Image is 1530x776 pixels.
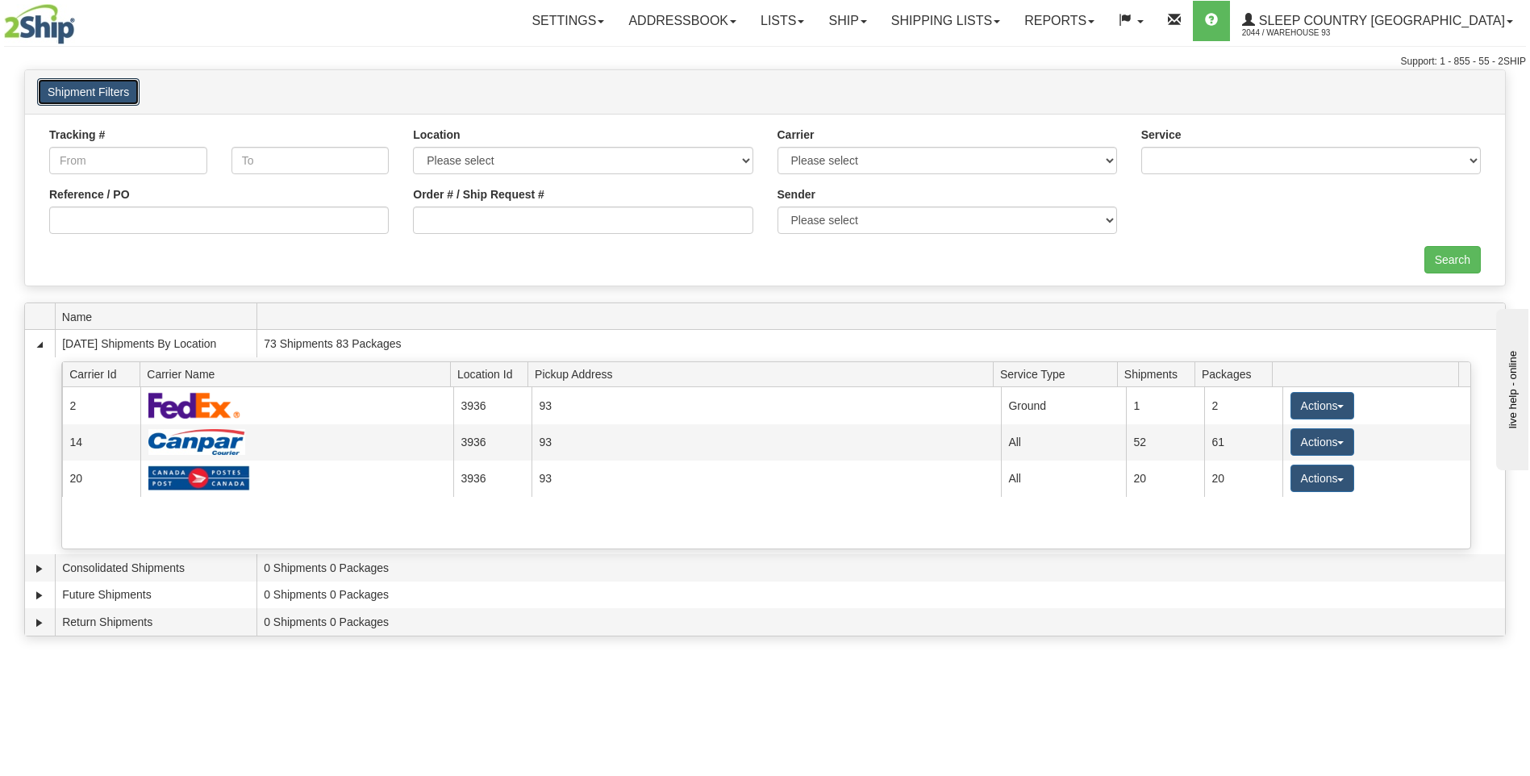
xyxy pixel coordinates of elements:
img: logo2044.jpg [4,4,75,44]
label: Carrier [778,127,815,143]
td: All [1001,461,1126,497]
a: Shipping lists [879,1,1012,41]
span: Shipments [1124,361,1195,386]
td: 14 [62,424,140,461]
td: 93 [532,424,1001,461]
div: live help - online [12,14,149,26]
div: Support: 1 - 855 - 55 - 2SHIP [4,55,1526,69]
input: To [231,147,390,174]
iframe: chat widget [1493,306,1528,470]
a: Ship [816,1,878,41]
a: Expand [31,587,48,603]
td: 3936 [453,461,532,497]
span: Carrier Name [147,361,450,386]
td: 3936 [453,424,532,461]
span: Location Id [457,361,528,386]
td: 2 [1204,387,1282,423]
button: Actions [1290,465,1355,492]
td: All [1001,424,1126,461]
label: Location [413,127,460,143]
td: Return Shipments [55,608,256,636]
td: 20 [1204,461,1282,497]
span: Packages [1202,361,1273,386]
td: 0 Shipments 0 Packages [256,554,1505,582]
img: Canpar [148,429,245,455]
img: Canada Post [148,465,250,491]
td: 0 Shipments 0 Packages [256,582,1505,609]
span: Carrier Id [69,361,140,386]
a: Expand [31,561,48,577]
td: [DATE] Shipments By Location [55,330,256,357]
a: Settings [519,1,616,41]
input: Search [1424,246,1481,273]
td: 93 [532,461,1001,497]
a: Reports [1012,1,1107,41]
button: Actions [1290,392,1355,419]
span: 2044 / Warehouse 93 [1242,25,1363,41]
td: 61 [1204,424,1282,461]
span: Sleep Country [GEOGRAPHIC_DATA] [1255,14,1505,27]
label: Service [1141,127,1182,143]
a: Collapse [31,336,48,353]
td: 52 [1126,424,1204,461]
label: Order # / Ship Request # [413,186,544,202]
td: 73 Shipments 83 Packages [256,330,1505,357]
td: Ground [1001,387,1126,423]
td: 93 [532,387,1001,423]
td: Future Shipments [55,582,256,609]
td: 20 [62,461,140,497]
td: 2 [62,387,140,423]
label: Tracking # [49,127,105,143]
img: FedEx Express® [148,392,241,419]
td: 20 [1126,461,1204,497]
td: 0 Shipments 0 Packages [256,608,1505,636]
td: Consolidated Shipments [55,554,256,582]
span: Name [62,304,256,329]
span: Service Type [1000,361,1117,386]
td: 3936 [453,387,532,423]
a: Addressbook [616,1,748,41]
a: Sleep Country [GEOGRAPHIC_DATA] 2044 / Warehouse 93 [1230,1,1525,41]
label: Sender [778,186,815,202]
button: Shipment Filters [37,78,140,106]
input: From [49,147,207,174]
label: Reference / PO [49,186,130,202]
button: Actions [1290,428,1355,456]
span: Pickup Address [535,361,993,386]
td: 1 [1126,387,1204,423]
a: Expand [31,615,48,631]
a: Lists [748,1,816,41]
